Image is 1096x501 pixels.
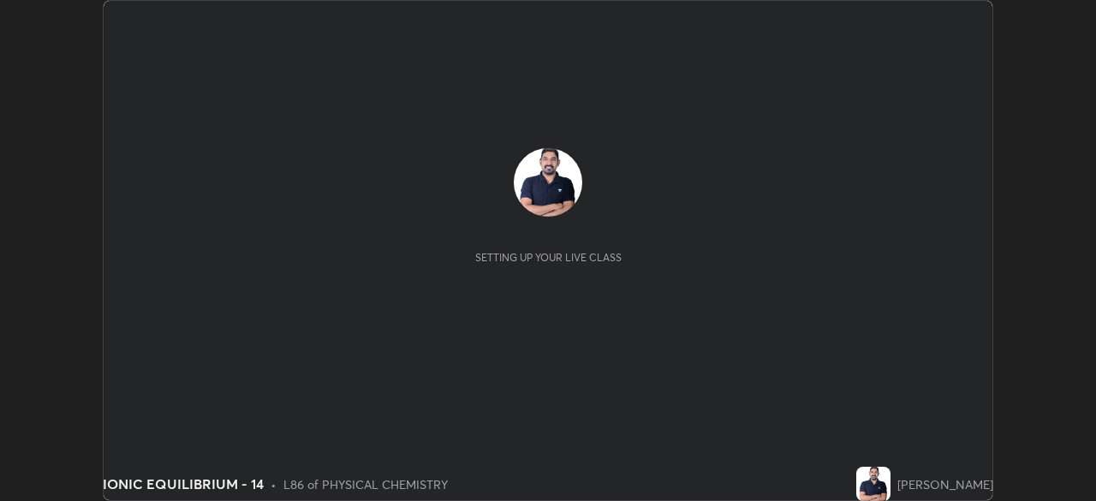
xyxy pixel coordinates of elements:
div: Setting up your live class [475,251,622,264]
img: b802cd2ee5f64e51beddf1074ae91585.jpg [514,148,582,217]
img: b802cd2ee5f64e51beddf1074ae91585.jpg [856,467,890,501]
div: • [271,475,277,493]
div: [PERSON_NAME] [897,475,993,493]
div: IONIC EQUILIBRIUM - 14 [103,474,264,494]
div: L86 of PHYSICAL CHEMISTRY [283,475,448,493]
